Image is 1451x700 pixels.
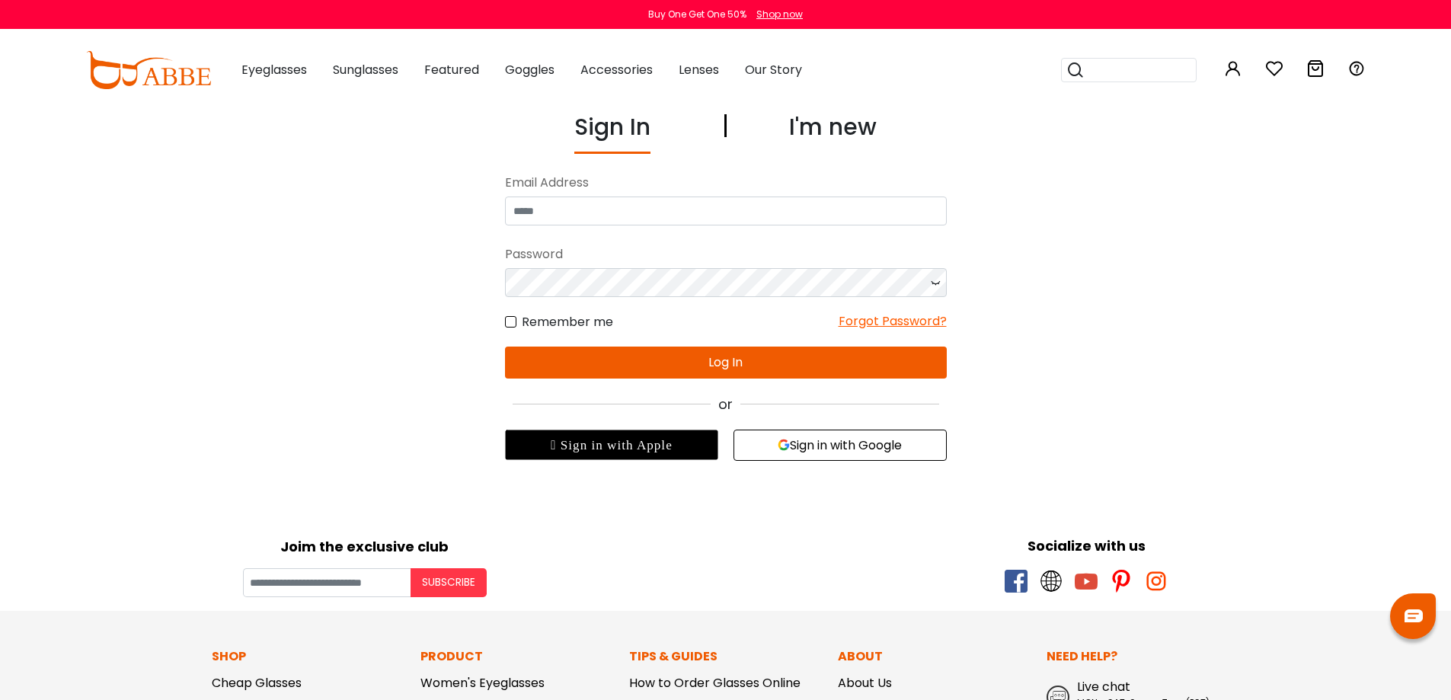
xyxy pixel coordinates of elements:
span: Eyeglasses [241,61,307,78]
span: Goggles [505,61,555,78]
p: Product [420,647,614,666]
a: How to Order Glasses Online [629,674,801,692]
div: Joim the exclusive club [11,533,718,557]
div: Socialize with us [733,535,1440,556]
p: Need Help? [1047,647,1240,666]
span: instagram [1145,570,1168,593]
div: Password [505,241,947,268]
a: About Us [838,674,892,692]
div: I'm new [789,110,877,154]
p: Tips & Guides [629,647,823,666]
span: Sunglasses [333,61,398,78]
span: Lenses [679,61,719,78]
span: facebook [1005,570,1028,593]
p: Shop [212,647,405,666]
button: Log In [505,347,947,379]
div: Email Address [505,169,947,197]
a: Cheap Glasses [212,674,302,692]
span: Featured [424,61,479,78]
span: pinterest [1110,570,1133,593]
input: Your email [243,568,411,597]
span: Our Story [745,61,802,78]
span: Live chat [1077,678,1130,695]
span: youtube [1075,570,1098,593]
label: Remember me [505,312,613,331]
button: Subscribe [411,568,487,597]
button: Sign in with Google [733,430,947,461]
a: Women's Eyeglasses [420,674,545,692]
a: Shop now [749,8,803,21]
p: About [838,647,1031,666]
div: or [505,394,947,414]
span: Accessories [580,61,653,78]
img: abbeglasses.com [86,51,211,89]
div: Shop now [756,8,803,21]
img: chat [1405,609,1423,622]
div: Forgot Password? [839,312,947,331]
div: Sign in with Apple [505,430,718,460]
span: twitter [1040,570,1063,593]
div: Buy One Get One 50% [648,8,746,21]
div: Sign In [574,110,650,154]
